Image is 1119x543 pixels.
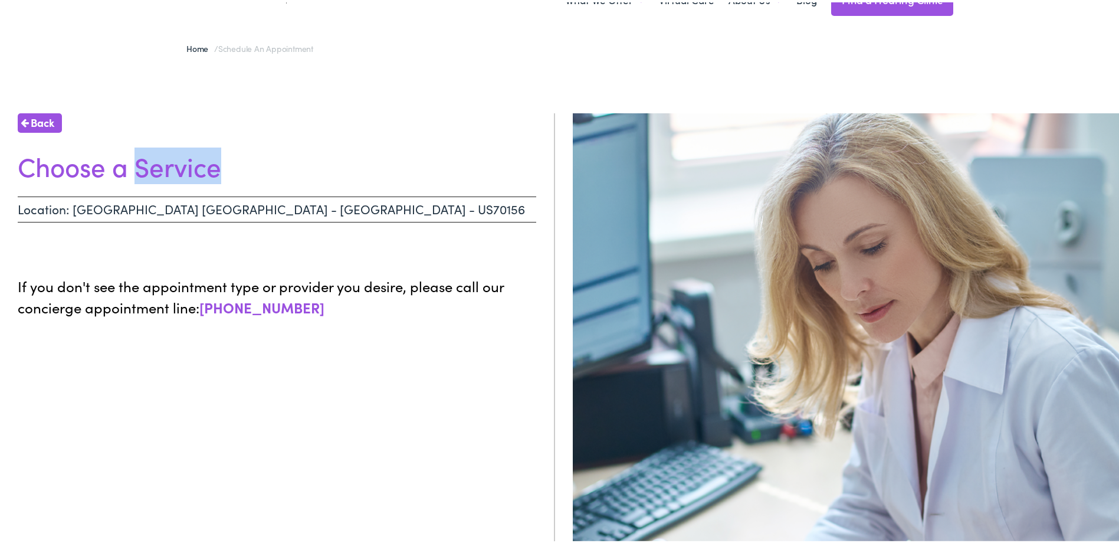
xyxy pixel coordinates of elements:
[199,295,324,315] a: [PHONE_NUMBER]
[18,194,536,220] p: Location: [GEOGRAPHIC_DATA] [GEOGRAPHIC_DATA] - [GEOGRAPHIC_DATA] - US70156
[18,111,62,130] a: Back
[18,273,536,316] p: If you don't see the appointment type or provider you desire, please call our concierge appointme...
[218,40,313,52] span: Schedule an Appointment
[18,148,536,179] h1: Choose a Service
[186,40,313,52] span: /
[186,40,214,52] a: Home
[31,112,54,128] span: Back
